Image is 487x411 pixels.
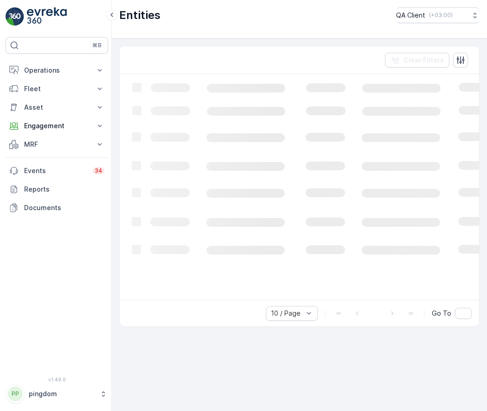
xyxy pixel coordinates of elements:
div: PP [8,386,23,401]
img: logo [6,7,24,26]
p: Engagement [24,121,90,131]
p: Clear Filters [404,56,444,65]
a: Events34 [6,162,108,180]
button: PPpingdom [6,384,108,404]
span: Go To [432,309,451,318]
button: Engagement [6,117,108,135]
p: 34 [95,167,103,174]
p: Operations [24,66,90,75]
button: Clear Filters [385,53,449,68]
a: Documents [6,199,108,217]
span: v 1.49.0 [6,377,108,382]
button: Asset [6,98,108,117]
p: Entities [119,8,160,23]
p: pingdom [29,389,95,399]
a: Reports [6,180,108,199]
p: QA Client [396,11,425,20]
p: Events [24,166,87,175]
img: logo_light-DOdMpM7g.png [27,7,67,26]
p: Fleet [24,84,90,93]
p: Documents [24,203,104,212]
button: QA Client(+03:00) [396,7,480,23]
button: MRF [6,135,108,154]
p: MRF [24,140,90,149]
p: Asset [24,103,90,112]
button: Operations [6,61,108,80]
button: Fleet [6,80,108,98]
p: Reports [24,185,104,194]
p: ⌘B [92,42,102,49]
p: ( +03:00 ) [429,12,453,19]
